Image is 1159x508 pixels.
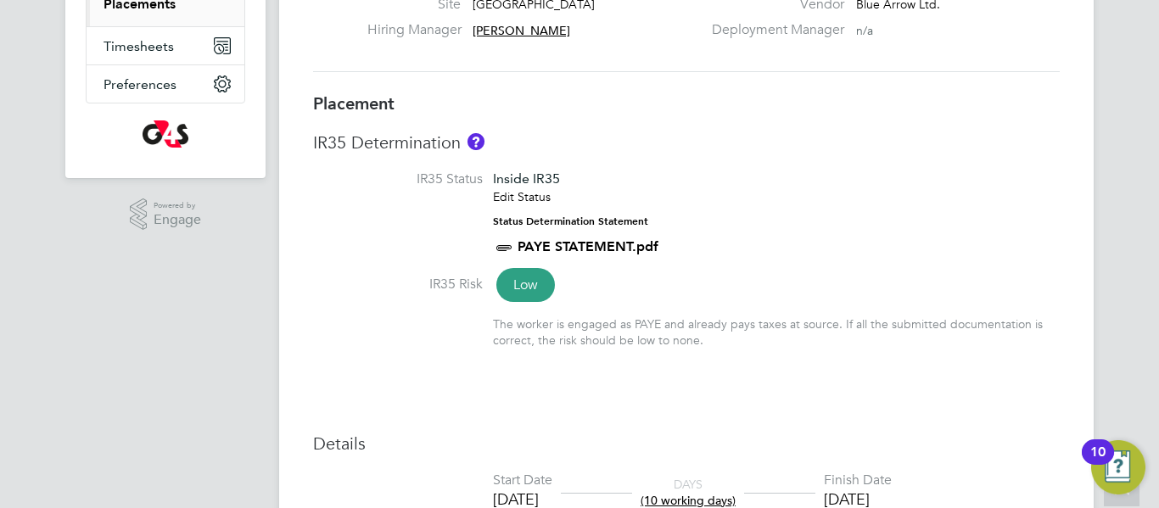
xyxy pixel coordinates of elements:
[493,215,648,227] strong: Status Determination Statement
[367,21,461,39] label: Hiring Manager
[86,120,245,148] a: Go to home page
[493,170,560,187] span: Inside IR35
[154,198,201,213] span: Powered by
[154,213,201,227] span: Engage
[824,472,892,489] div: Finish Date
[493,316,1060,347] div: The worker is engaged as PAYE and already pays taxes at source. If all the submitted documentatio...
[856,23,873,38] span: n/a
[493,189,551,204] a: Edit Status
[702,21,844,39] label: Deployment Manager
[313,276,483,293] label: IR35 Risk
[130,198,202,231] a: Powered byEngage
[1090,452,1106,474] div: 10
[632,477,744,507] div: DAYS
[493,472,552,489] div: Start Date
[143,120,188,148] img: g4s-logo-retina.png
[468,133,484,150] button: About IR35
[313,131,1060,154] h3: IR35 Determination
[1091,440,1145,494] button: Open Resource Center, 10 new notifications
[473,23,570,38] span: [PERSON_NAME]
[641,493,736,508] span: (10 working days)
[104,76,176,92] span: Preferences
[104,38,174,54] span: Timesheets
[496,268,555,302] span: Low
[518,238,658,254] a: PAYE STATEMENT.pdf
[87,65,244,103] button: Preferences
[87,27,244,64] button: Timesheets
[313,433,1060,455] h3: Details
[313,170,483,188] label: IR35 Status
[313,93,395,114] b: Placement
